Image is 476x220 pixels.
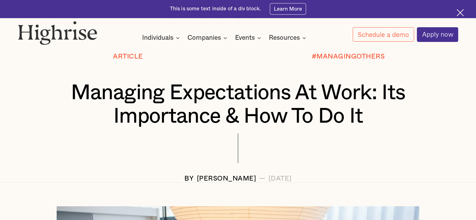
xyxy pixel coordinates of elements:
[269,34,300,42] div: Resources
[142,34,173,42] div: Individuals
[259,175,266,182] div: —
[18,21,97,45] img: Highrise logo
[170,5,261,13] div: This is some text inside of a div block.
[113,53,143,60] div: Article
[187,34,229,42] div: Companies
[269,175,292,182] div: [DATE]
[235,34,255,42] div: Events
[353,27,414,42] a: Schedule a demo
[270,3,306,14] a: Learn More
[457,9,464,16] img: Cross icon
[269,34,308,42] div: Resources
[235,34,263,42] div: Events
[187,34,221,42] div: Companies
[36,81,440,128] h1: Managing Expectations At Work: Its Importance & How To Do It
[142,34,182,42] div: Individuals
[417,27,458,42] a: Apply now
[184,175,194,182] div: BY
[311,53,385,60] div: #MANAGINGOTHERS
[197,175,256,182] div: [PERSON_NAME]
